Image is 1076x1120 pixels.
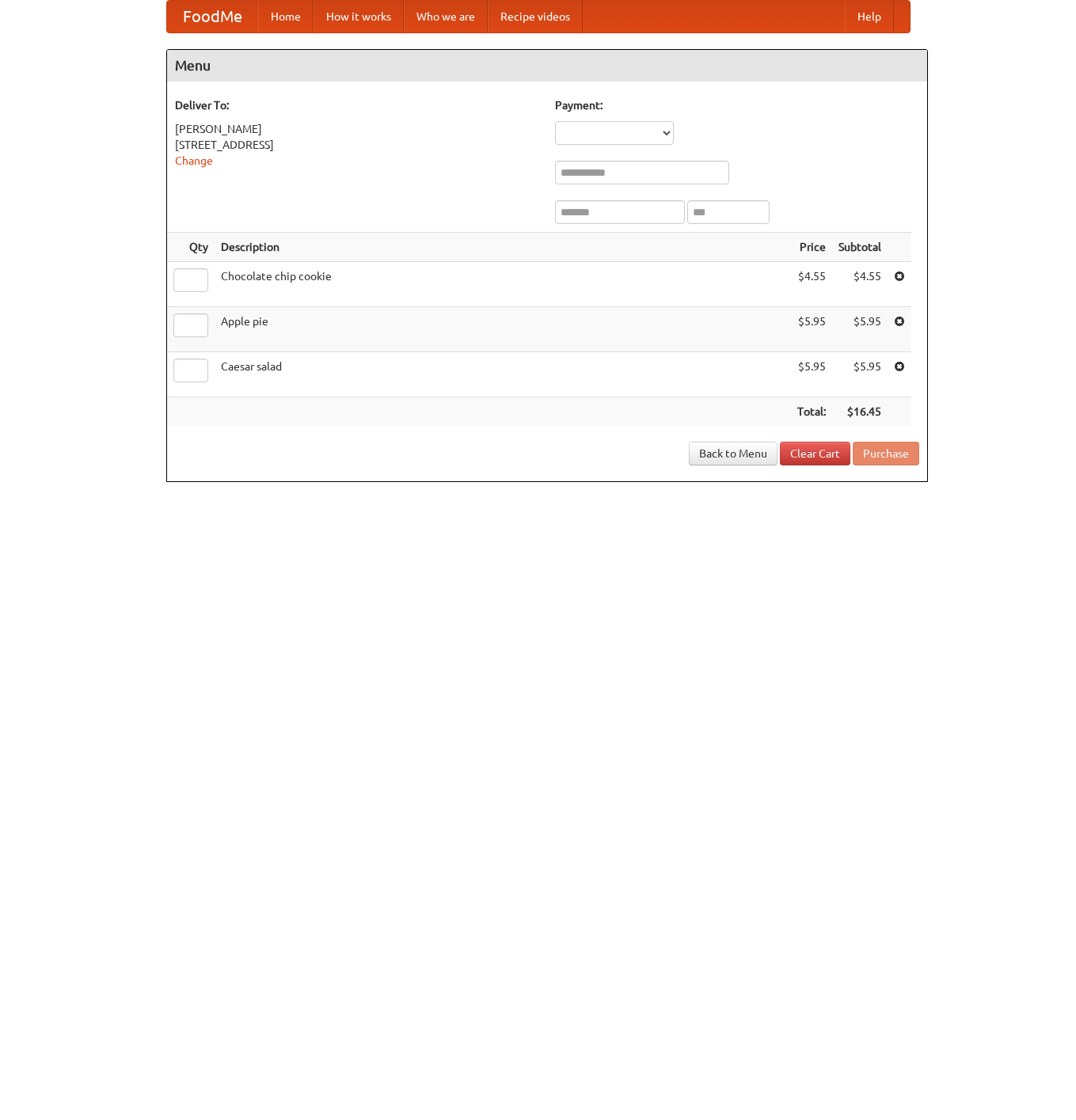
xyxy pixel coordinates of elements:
[215,262,791,307] td: Chocolate chip cookie
[832,307,888,352] td: $5.95
[175,154,213,167] a: Change
[215,233,791,262] th: Description
[167,233,215,262] th: Qty
[832,233,888,262] th: Subtotal
[791,262,832,307] td: $4.55
[780,442,850,465] a: Clear Cart
[791,233,832,262] th: Price
[215,352,791,397] td: Caesar salad
[175,137,539,153] div: [STREET_ADDRESS]
[314,1,404,32] a: How it works
[689,442,778,465] a: Back to Menu
[832,262,888,307] td: $4.55
[175,97,539,113] h5: Deliver To:
[258,1,314,32] a: Home
[845,1,894,32] a: Help
[404,1,488,32] a: Who we are
[791,397,832,427] th: Total:
[215,307,791,352] td: Apple pie
[791,352,832,397] td: $5.95
[555,97,919,113] h5: Payment:
[175,121,539,137] div: [PERSON_NAME]
[832,397,888,427] th: $16.45
[167,1,258,32] a: FoodMe
[832,352,888,397] td: $5.95
[488,1,583,32] a: Recipe videos
[791,307,832,352] td: $5.95
[167,50,927,82] h4: Menu
[853,442,919,465] button: Purchase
